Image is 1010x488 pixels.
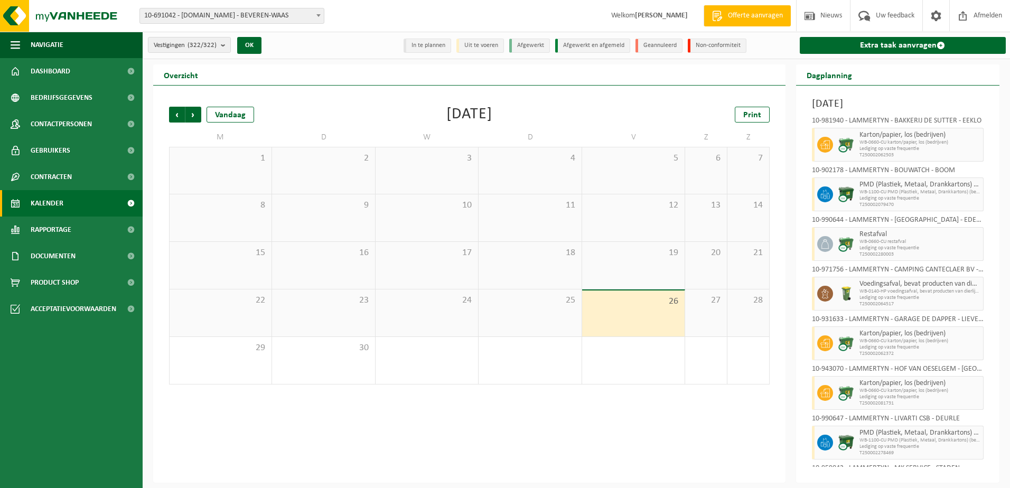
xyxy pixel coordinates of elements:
span: 2 [277,153,369,164]
span: Lediging op vaste frequentie [859,344,981,351]
h2: Dagplanning [796,64,863,85]
span: Restafval [859,230,981,239]
li: Geannuleerd [635,39,682,53]
li: Non-conformiteit [688,39,746,53]
span: 8 [175,200,266,211]
a: Extra taak aanvragen [800,37,1006,54]
span: 20 [690,247,722,259]
td: M [169,128,272,147]
span: 5 [587,153,679,164]
span: Rapportage [31,217,71,243]
td: Z [727,128,770,147]
span: Karton/papier, los (bedrijven) [859,330,981,338]
span: 12 [587,200,679,211]
td: W [376,128,479,147]
span: WB-0660-CU karton/papier, los (bedrijven) [859,338,981,344]
span: 29 [175,342,266,354]
li: Uit te voeren [456,39,504,53]
span: PMD (Plastiek, Metaal, Drankkartons) (bedrijven) [859,429,981,437]
div: 10-959042 - LAMMERTYN - MK SERVICE - STADEN [812,465,984,475]
li: Afgewerkt en afgemeld [555,39,630,53]
span: Vestigingen [154,37,217,53]
img: WB-0660-CU [838,335,854,351]
span: 1 [175,153,266,164]
span: Print [743,111,761,119]
span: T250002062503 [859,152,981,158]
span: 10-691042 - LAMMERTYN.NET - BEVEREN-WAAS [140,8,324,23]
div: Vandaag [207,107,254,123]
a: Print [735,107,770,123]
span: Lediging op vaste frequentie [859,195,981,202]
h3: [DATE] [812,96,984,112]
span: Voedingsafval, bevat producten van dierlijke oorsprong, onverpakt, categorie 3 [859,280,981,288]
img: WB-0660-CU [838,385,854,401]
span: 23 [277,295,369,306]
span: PMD (Plastiek, Metaal, Drankkartons) (bedrijven) [859,181,981,189]
div: 10-990644 - LAMMERTYN - [GEOGRAPHIC_DATA] - EDEGEM [812,217,984,227]
span: 15 [175,247,266,259]
span: Kalender [31,190,63,217]
span: Contactpersonen [31,111,92,137]
span: WB-0660-CU karton/papier, los (bedrijven) [859,388,981,394]
img: WB-1100-CU [838,435,854,451]
li: Afgewerkt [509,39,550,53]
span: 17 [381,247,473,259]
span: T250002064517 [859,301,981,307]
span: Offerte aanvragen [725,11,785,21]
span: 26 [587,296,679,307]
span: Karton/papier, los (bedrijven) [859,379,981,388]
span: T250002278469 [859,450,981,456]
div: 10-981940 - LAMMERTYN - BAKKERIJ DE SUTTER - EEKLO [812,117,984,128]
span: Documenten [31,243,76,269]
span: 18 [484,247,576,259]
img: WB-0660-CU [838,236,854,252]
span: Lediging op vaste frequentie [859,245,981,251]
td: V [582,128,685,147]
span: Bedrijfsgegevens [31,85,92,111]
span: Vorige [169,107,185,123]
iframe: chat widget [5,465,176,488]
span: Navigatie [31,32,63,58]
span: WB-1100-CU PMD (Plastiek, Metaal, Drankkartons) (bedrijven) [859,189,981,195]
img: WB-0140-HPE-GN-50 [838,286,854,302]
span: 28 [733,295,764,306]
span: 16 [277,247,369,259]
span: 19 [587,247,679,259]
button: OK [237,37,261,54]
div: 10-943070 - LAMMERTYN - HOF VAN OESELGEM - [GEOGRAPHIC_DATA] [812,365,984,376]
li: In te plannen [404,39,451,53]
span: 6 [690,153,722,164]
span: Volgende [185,107,201,123]
span: Lediging op vaste frequentie [859,444,981,450]
div: 10-902178 - LAMMERTYN - BOUWATCH - BOOM [812,167,984,177]
img: WB-1100-CU [838,186,854,202]
span: 14 [733,200,764,211]
span: Lediging op vaste frequentie [859,295,981,301]
span: T250002280003 [859,251,981,258]
span: 10 [381,200,473,211]
span: Contracten [31,164,72,190]
span: Product Shop [31,269,79,296]
span: 27 [690,295,722,306]
span: 3 [381,153,473,164]
span: Lediging op vaste frequentie [859,394,981,400]
div: 10-971756 - LAMMERTYN - CAMPING CANTECLAER BV - ZWALM [812,266,984,277]
span: WB-1100-CU PMD (Plastiek, Metaal, Drankkartons) (bedrijven) [859,437,981,444]
span: 11 [484,200,576,211]
span: 10-691042 - LAMMERTYN.NET - BEVEREN-WAAS [139,8,324,24]
div: 10-990647 - LAMMERTYN - LIVARTI CSB - DEURLE [812,415,984,426]
span: WB-0660-CU restafval [859,239,981,245]
strong: [PERSON_NAME] [635,12,688,20]
a: Offerte aanvragen [704,5,791,26]
span: 22 [175,295,266,306]
td: D [479,128,582,147]
span: 24 [381,295,473,306]
span: 25 [484,295,576,306]
count: (322/322) [188,42,217,49]
span: WB-0660-CU karton/papier, los (bedrijven) [859,139,981,146]
span: T250002062372 [859,351,981,357]
td: D [272,128,375,147]
span: Acceptatievoorwaarden [31,296,116,322]
button: Vestigingen(322/322) [148,37,231,53]
h2: Overzicht [153,64,209,85]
